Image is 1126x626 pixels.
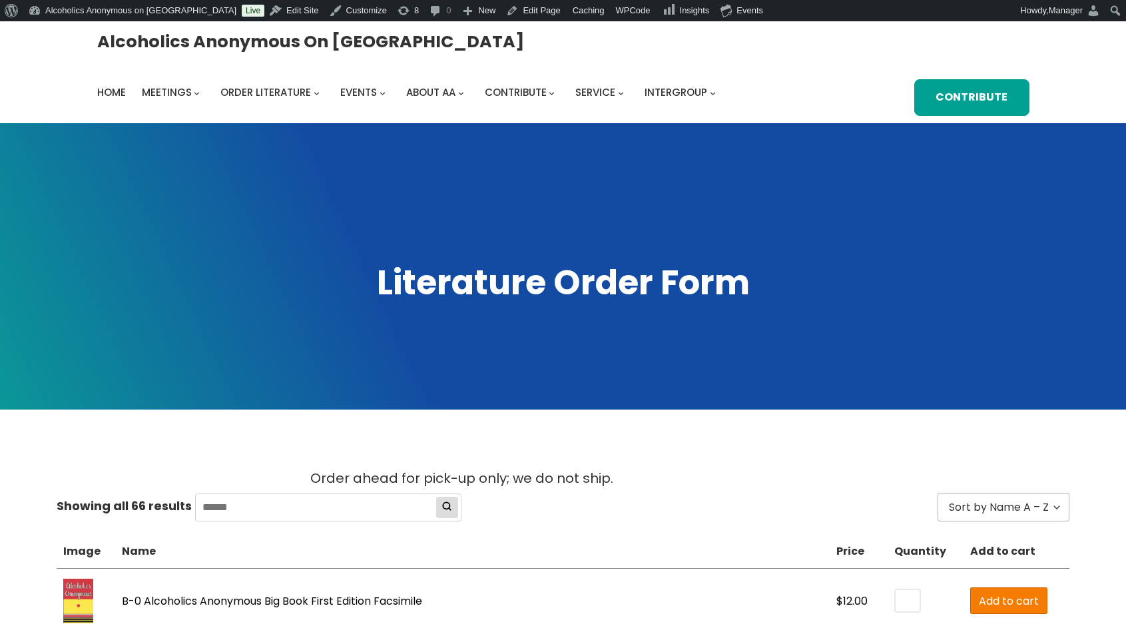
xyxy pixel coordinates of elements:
span: 12.00 [843,593,868,609]
button: About AA submenu [458,90,464,96]
nav: Intergroup [97,83,720,102]
a: B-0 Alcoholics Anonymous Big Book First Edition Facsimile [122,593,422,609]
span: Meetings [142,85,192,99]
a: About AA [406,83,455,102]
a: Intergroup [645,83,707,102]
span: Order Literature [220,85,311,99]
span: Name [122,545,156,558]
p: Order ahead for pick-up only; we do not ship. [310,467,816,490]
a: Contribute [485,83,547,102]
span: Showing all 66 results [57,495,192,517]
span: Quantity [894,545,946,558]
a: Events [340,83,377,102]
span: Add to cart [970,545,1035,558]
span: Add to cart [979,593,1039,609]
a: Contribute [914,79,1029,116]
button: Contribute submenu [549,90,555,96]
span: About AA [406,85,455,99]
a: Service [575,83,615,102]
span: Image [63,545,101,558]
span: Contribute [485,85,547,99]
img: B-0 Alcoholics Anonymous Big Book First Edition Facsimile [63,579,93,624]
button: Meetings submenu [194,90,200,96]
span: Insights [680,5,710,15]
span: Sort by Name A – Z [949,498,1049,517]
a: Live [242,5,264,17]
button: Intergroup submenu [710,90,716,96]
span: Price [836,545,864,558]
button: Service submenu [618,90,624,96]
span: Events [340,85,377,99]
a: Alcoholics Anonymous on [GEOGRAPHIC_DATA] [97,26,524,57]
h1: Literature Order Form [97,260,1029,306]
a: Home [97,83,126,102]
span: Manager [1049,5,1083,15]
a: Meetings [142,83,192,102]
span: Home [97,85,126,99]
button: Events submenu [380,90,386,96]
span: $ [836,593,843,609]
span: Service [575,85,615,99]
span: Intergroup [645,85,707,99]
button: Order Literature submenu [314,90,320,96]
a: Add to cart [970,587,1047,614]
